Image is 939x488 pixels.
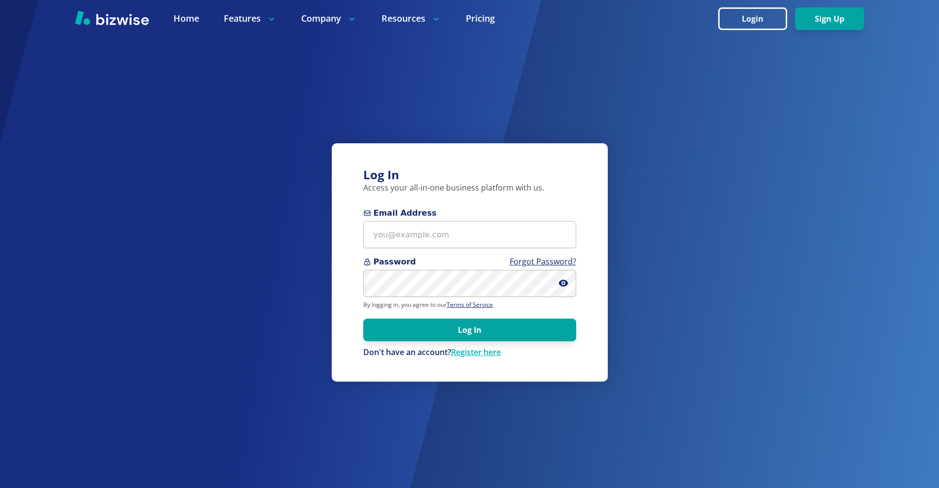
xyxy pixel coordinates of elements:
[718,14,795,24] a: Login
[466,12,495,25] a: Pricing
[75,10,149,25] img: Bizwise Logo
[447,300,493,309] a: Terms of Service
[174,12,199,25] a: Home
[363,347,576,358] div: Don't have an account?Register here
[363,207,576,219] span: Email Address
[363,256,576,268] span: Password
[510,256,576,267] a: Forgot Password?
[718,7,787,30] button: Login
[363,301,576,309] p: By logging in, you agree to our .
[451,347,501,358] a: Register here
[363,347,576,358] p: Don't have an account?
[795,7,864,30] button: Sign Up
[363,167,576,183] h3: Log In
[382,12,441,25] p: Resources
[301,12,357,25] p: Company
[363,221,576,248] input: you@example.com
[224,12,277,25] p: Features
[363,183,576,194] p: Access your all-in-one business platform with us.
[795,14,864,24] a: Sign Up
[363,319,576,341] button: Log In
